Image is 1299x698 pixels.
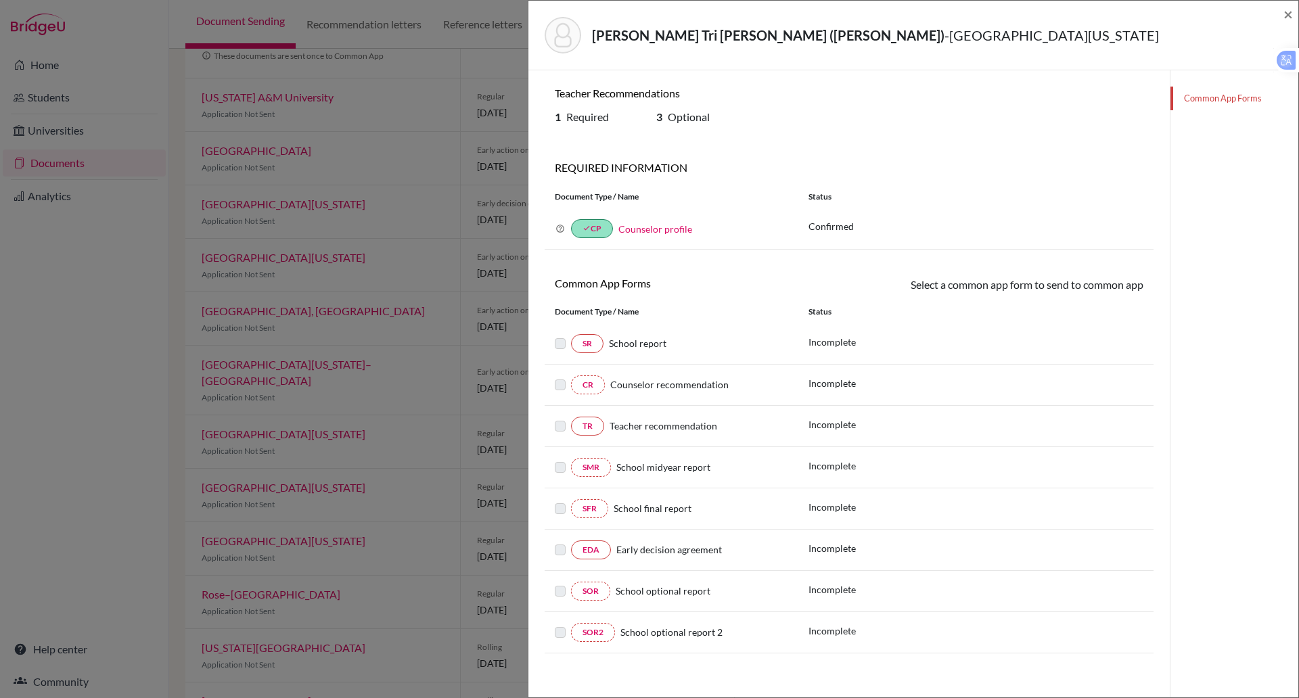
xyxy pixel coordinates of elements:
[808,219,1143,233] p: Confirmed
[571,582,610,601] a: SOR
[571,499,608,518] a: SFR
[555,87,839,99] h6: Teacher Recommendations
[808,500,856,514] p: Incomplete
[668,110,710,123] span: Optional
[808,335,856,349] p: Incomplete
[620,626,723,638] span: School optional report 2
[571,458,611,477] a: SMR
[583,224,591,232] i: done
[808,582,856,597] p: Incomplete
[808,624,856,638] p: Incomplete
[571,375,605,394] a: CR
[610,379,729,390] span: Counselor recommendation
[808,459,856,473] p: Incomplete
[618,223,692,235] a: Counselor profile
[1170,87,1298,110] a: Common App Forms
[610,420,717,432] span: Teacher recommendation
[1283,6,1293,22] button: Close
[798,191,1154,203] div: Status
[808,376,856,390] p: Incomplete
[555,277,839,289] h6: Common App Forms
[571,540,611,559] a: EDA
[571,417,604,436] a: TR
[609,338,666,349] span: School report
[545,191,798,203] div: Document Type / Name
[571,219,613,238] a: doneCP
[944,27,1159,43] span: - [GEOGRAPHIC_DATA][US_STATE]
[616,585,710,597] span: School optional report
[614,503,691,514] span: School final report
[566,110,609,123] span: Required
[1283,4,1293,24] span: ×
[849,277,1154,295] div: Select a common app form to send to common app
[571,623,615,642] a: SOR2
[571,334,603,353] a: SR
[656,110,662,123] b: 3
[616,544,722,555] span: Early decision agreement
[555,110,561,123] b: 1
[545,161,1154,174] h6: REQUIRED INFORMATION
[616,461,710,473] span: School midyear report
[592,27,944,43] strong: [PERSON_NAME] Tri [PERSON_NAME] ([PERSON_NAME])
[798,306,1154,318] div: Status
[808,417,856,432] p: Incomplete
[545,306,798,318] div: Document Type / Name
[808,541,856,555] p: Incomplete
